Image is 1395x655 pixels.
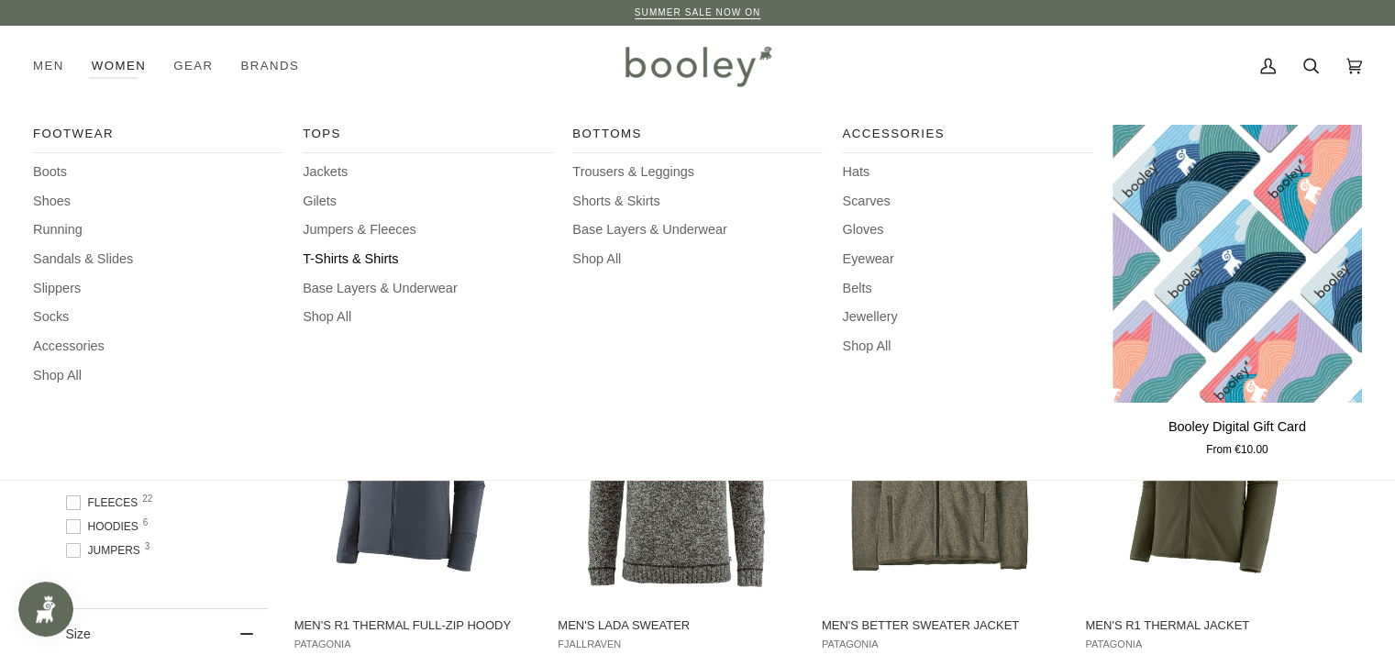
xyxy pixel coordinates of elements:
a: Shoes [33,192,282,212]
a: Socks [33,307,282,327]
a: Shop All [572,250,822,270]
span: Men's R1 Thermal Full-Zip Hoody [294,617,532,634]
a: Slippers [33,279,282,299]
span: Men's R1 Thermal Jacket [1085,617,1323,634]
span: 3 [145,542,150,551]
span: Fjallraven [558,638,795,650]
a: Base Layers & Underwear [572,220,822,240]
span: 22 [142,494,152,504]
a: Footwear [33,125,282,153]
a: Accessories [842,125,1091,153]
a: T-Shirts & Shirts [303,250,552,270]
a: Accessories [33,337,282,357]
span: Fleeces [66,494,144,511]
a: Running [33,220,282,240]
img: Booley [617,39,778,93]
a: Men [33,26,78,106]
span: Patagonia [294,638,532,650]
span: Tops [303,125,552,143]
product-grid-item-variant: €10.00 [1113,125,1362,403]
a: Brands [227,26,313,106]
a: Booley Digital Gift Card [1113,125,1362,403]
span: Men's Better Sweater Jacket [822,617,1059,634]
iframe: Button to open loyalty program pop-up [18,582,73,637]
a: Jumpers & Fleeces [303,220,552,240]
a: Shop All [33,366,282,386]
a: Hats [842,162,1091,183]
div: Women Footwear Boots Shoes Running Sandals & Slides Slippers Socks Accessories Shop All Tops Jack... [78,26,160,106]
span: Gear [173,57,213,75]
span: Jumpers [66,542,146,559]
span: Accessories [842,125,1091,143]
a: Jackets [303,162,552,183]
span: From €10.00 [1206,442,1268,459]
a: Sandals & Slides [33,250,282,270]
a: Base Layers & Underwear [303,279,552,299]
a: Jewellery [842,307,1091,327]
a: Shorts & Skirts [572,192,822,212]
a: Gloves [842,220,1091,240]
a: Trousers & Leggings [572,162,822,183]
a: Eyewear [842,250,1091,270]
a: Scarves [842,192,1091,212]
a: Bottoms [572,125,822,153]
p: Booley Digital Gift Card [1168,417,1306,438]
a: Belts [842,279,1091,299]
a: Gear [160,26,227,106]
span: Patagonia [1085,638,1323,650]
span: Size [66,627,91,641]
span: Bottoms [572,125,822,143]
product-grid-item: Booley Digital Gift Card [1113,125,1362,458]
span: Men's Lada Sweater [558,617,795,634]
a: Booley Digital Gift Card [1113,410,1362,459]
a: SUMMER SALE NOW ON [635,7,761,17]
a: Gilets [303,192,552,212]
a: Shop All [842,337,1091,357]
a: Boots [33,162,282,183]
span: Patagonia [822,638,1059,650]
a: Shop All [303,307,552,327]
span: Men [33,57,64,75]
a: Tops [303,125,552,153]
span: Hoodies [66,518,144,535]
span: Brands [240,57,299,75]
span: Footwear [33,125,282,143]
a: Women [78,26,160,106]
span: 6 [143,518,149,527]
